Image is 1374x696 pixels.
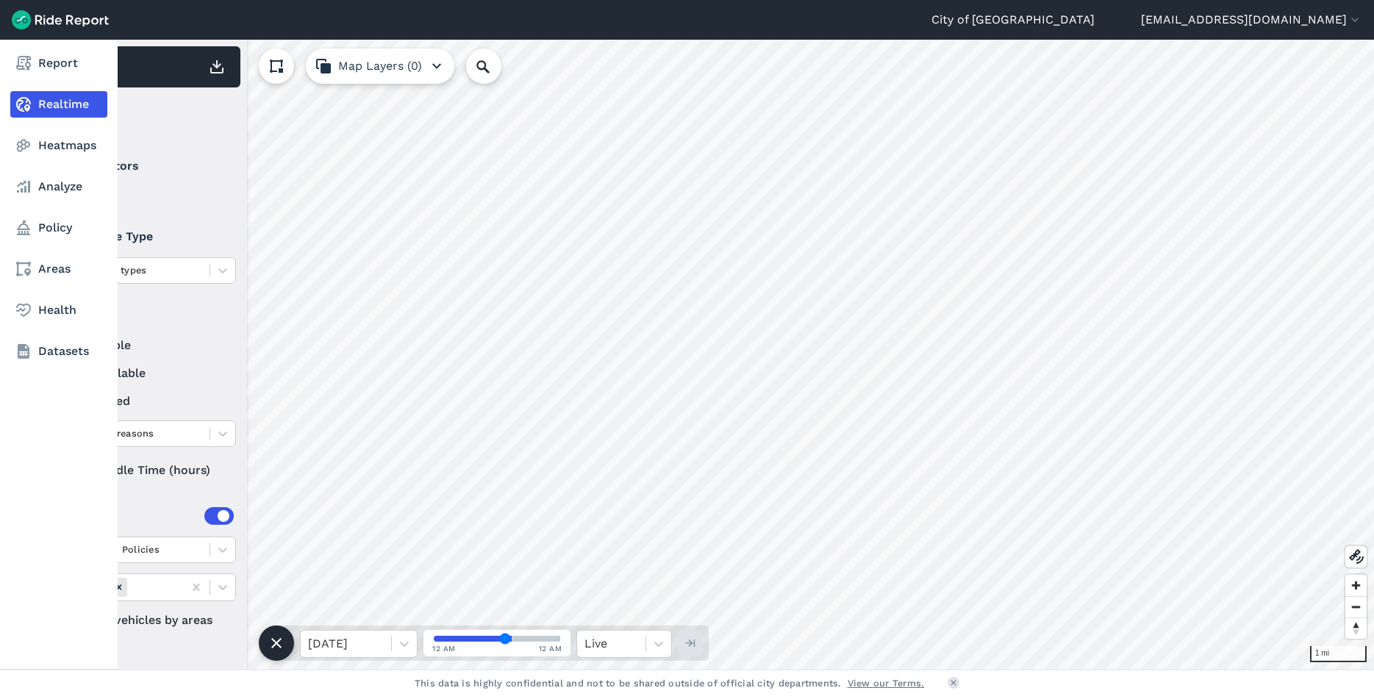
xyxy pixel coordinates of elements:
button: Map Layers (0) [306,49,454,84]
label: Filter vehicles by areas [60,611,236,629]
a: Report [10,50,107,76]
a: Areas [10,256,107,282]
span: 12 AM [432,643,456,654]
a: Policy [10,215,107,241]
canvas: Map [47,40,1374,670]
label: unavailable [60,365,236,382]
div: Filter [54,94,240,140]
a: Health [10,297,107,323]
a: Heatmaps [10,132,107,159]
a: Analyze [10,173,107,200]
div: 1 mi [1310,646,1367,662]
img: Ride Report [12,10,109,29]
summary: Status [60,295,234,337]
summary: Vehicle Type [60,216,234,257]
button: Zoom out [1345,596,1367,617]
summary: Operators [60,146,234,187]
a: Realtime [10,91,107,118]
div: Idle Time (hours) [60,457,236,484]
label: Veo [60,187,236,204]
label: available [60,337,236,354]
button: Zoom in [1345,575,1367,596]
button: [EMAIL_ADDRESS][DOMAIN_NAME] [1141,11,1362,29]
div: Areas [79,507,234,525]
input: Search Location or Vehicles [466,49,525,84]
label: reserved [60,392,236,410]
span: 12 AM [539,643,562,654]
div: Remove Areas (3) [111,578,127,596]
button: Reset bearing to north [1345,617,1367,639]
a: Datasets [10,338,107,365]
summary: Areas [60,495,234,537]
a: City of [GEOGRAPHIC_DATA] [931,11,1095,29]
a: View our Terms. [848,676,925,690]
